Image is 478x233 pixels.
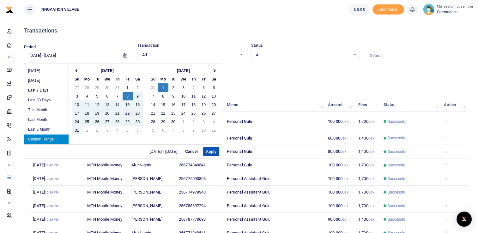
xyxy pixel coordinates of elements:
td: 24 [178,109,189,117]
span: 100,000 [328,176,348,181]
td: 7 [112,92,123,100]
span: Personal Gulu [227,149,252,154]
th: Su [72,75,82,83]
span: 256788697294 [179,203,206,208]
td: 6 [209,83,219,92]
td: 10 [178,92,189,100]
td: 29 [123,117,133,126]
td: 24 [72,117,82,126]
span: 60,000 [328,136,346,140]
th: Tu [168,75,178,83]
td: 20 [102,109,112,117]
td: 31 [72,126,82,134]
td: 9 [168,92,178,100]
td: 30 [102,83,112,92]
span: [DATE] [33,190,58,194]
td: 1 [178,117,189,126]
th: We [178,75,189,83]
span: MTN Mobile Money [87,203,123,208]
td: 5 [92,92,102,100]
small: 12:38 PM [45,177,59,181]
small: UGX [340,137,346,140]
td: 17 [72,109,82,117]
li: [DATE] [24,66,69,76]
span: Alur Nighty [131,163,151,167]
span: 80,000 [328,149,346,154]
td: 5 [199,83,209,92]
td: 29 [158,117,168,126]
td: 22 [158,109,168,117]
a: profile-user Chrisestom Lusambya Operations [423,4,473,15]
img: logo-small [6,6,13,14]
small: 12:38 PM [45,218,59,221]
td: 15 [158,100,168,109]
td: 16 [168,100,178,109]
small: UGX [368,204,374,208]
th: Mo [82,75,92,83]
td: 15 [123,100,133,109]
li: M [5,52,14,63]
td: 10 [72,100,82,109]
span: 1,400 [358,136,374,140]
td: 28 [82,83,92,92]
td: 4 [189,83,199,92]
input: Search [365,50,473,61]
span: 1,700 [358,190,374,194]
span: 256787770693 [179,217,206,222]
span: [DATE] [33,217,58,222]
li: M [5,198,14,208]
td: 29 [92,83,102,92]
span: Successful [388,162,406,168]
span: Personal Assistant Gulu [227,203,270,208]
li: Toup your wallet [372,4,404,15]
th: Status: activate to sort column ascending [380,98,440,112]
td: 3 [72,92,82,100]
td: 11 [82,100,92,109]
small: UGX [368,218,374,221]
td: 6 [102,92,112,100]
small: UGX [342,204,348,208]
td: 26 [199,109,209,117]
th: Fr [123,75,133,83]
label: Period [24,44,36,50]
td: 18 [189,100,199,109]
small: UGX [368,191,374,194]
a: UGX 0 [349,4,370,15]
span: 1,400 [358,149,374,154]
td: 6 [158,126,168,134]
span: Personal Assistant Gulu [227,176,270,181]
li: [DATE] [24,76,69,86]
td: 2 [133,83,143,92]
th: Mo [158,75,168,83]
th: We [102,75,112,83]
td: 25 [189,109,199,117]
small: UGX [340,218,346,221]
span: 256775590856 [179,176,206,181]
small: UGX [368,120,374,123]
span: All [142,52,237,58]
span: [PERSON_NAME] [131,190,162,194]
span: 1,700 [358,163,374,167]
td: 21 [148,109,158,117]
small: 12:38 PM [45,191,59,194]
td: 1 [82,126,92,134]
span: Successful [388,217,406,222]
span: 1,700 [358,176,374,181]
td: 21 [112,109,123,117]
td: 5 [148,126,158,134]
div: Open Intercom Messenger [457,212,472,227]
li: Last 6 Month [24,125,69,134]
td: 9 [189,126,199,134]
span: Personal Gulu [227,136,252,140]
span: [DATE] [33,203,58,208]
small: UGX [342,164,348,167]
td: 3 [102,126,112,134]
td: 31 [148,83,158,92]
span: MTN Mobile Money [87,190,123,194]
label: Transaction [137,42,159,49]
button: Cancel [182,147,200,156]
td: 2 [189,117,199,126]
small: Chrisestom Lusambya [437,4,473,9]
span: Successful [388,176,406,182]
li: Ac [5,160,14,170]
